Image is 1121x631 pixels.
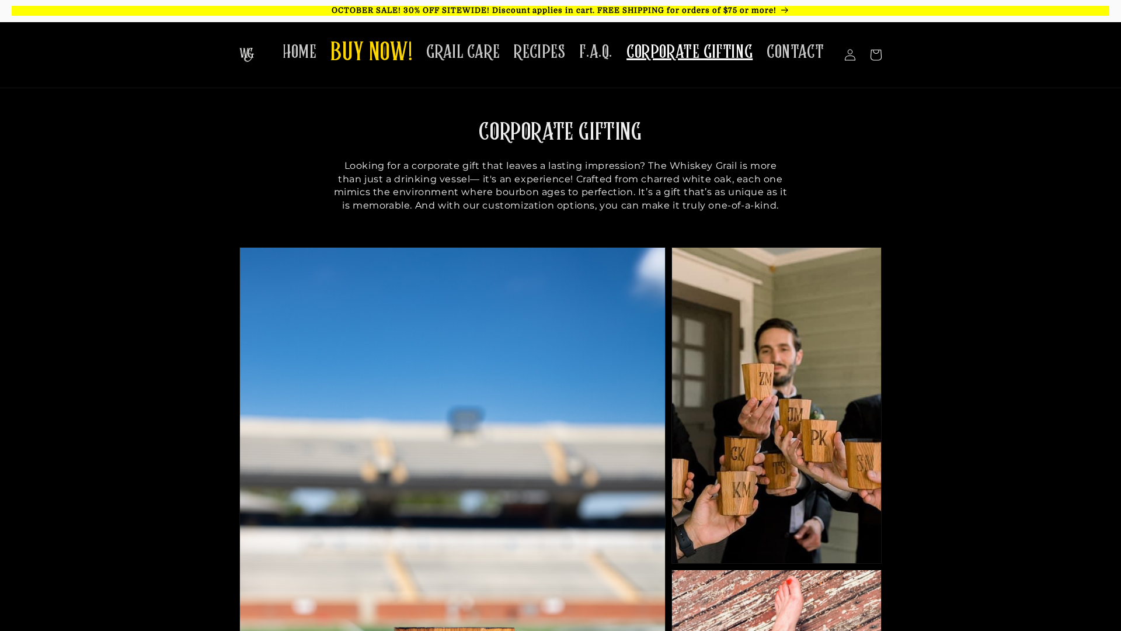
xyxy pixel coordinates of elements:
img: The Whiskey Grail [239,48,254,62]
a: RECIPES [507,34,572,71]
a: GRAIL CARE [419,34,507,71]
a: F.A.Q. [572,34,619,71]
a: HOME [276,34,323,71]
span: CORPORATE GIFTING [626,41,753,64]
span: GRAIL CARE [426,41,500,64]
span: CONTACT [767,41,824,64]
a: BUY NOW! [323,30,419,77]
span: RECIPES [514,41,565,64]
a: CONTACT [760,34,831,71]
span: F.A.Q. [579,41,612,64]
p: Looking for a corporate gift that leaves a lasting impression? The Whiskey Grail is more than jus... [333,160,788,212]
a: CORPORATE GIFTING [619,34,760,71]
span: HOME [283,41,316,64]
p: OCTOBER SALE! 30% OFF SITEWIDE! Discount applies in cart. FREE SHIPPING for orders of $75 or more! [12,6,1109,16]
h2: CORPORATE GIFTING [333,117,788,148]
span: BUY NOW! [330,37,412,70]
